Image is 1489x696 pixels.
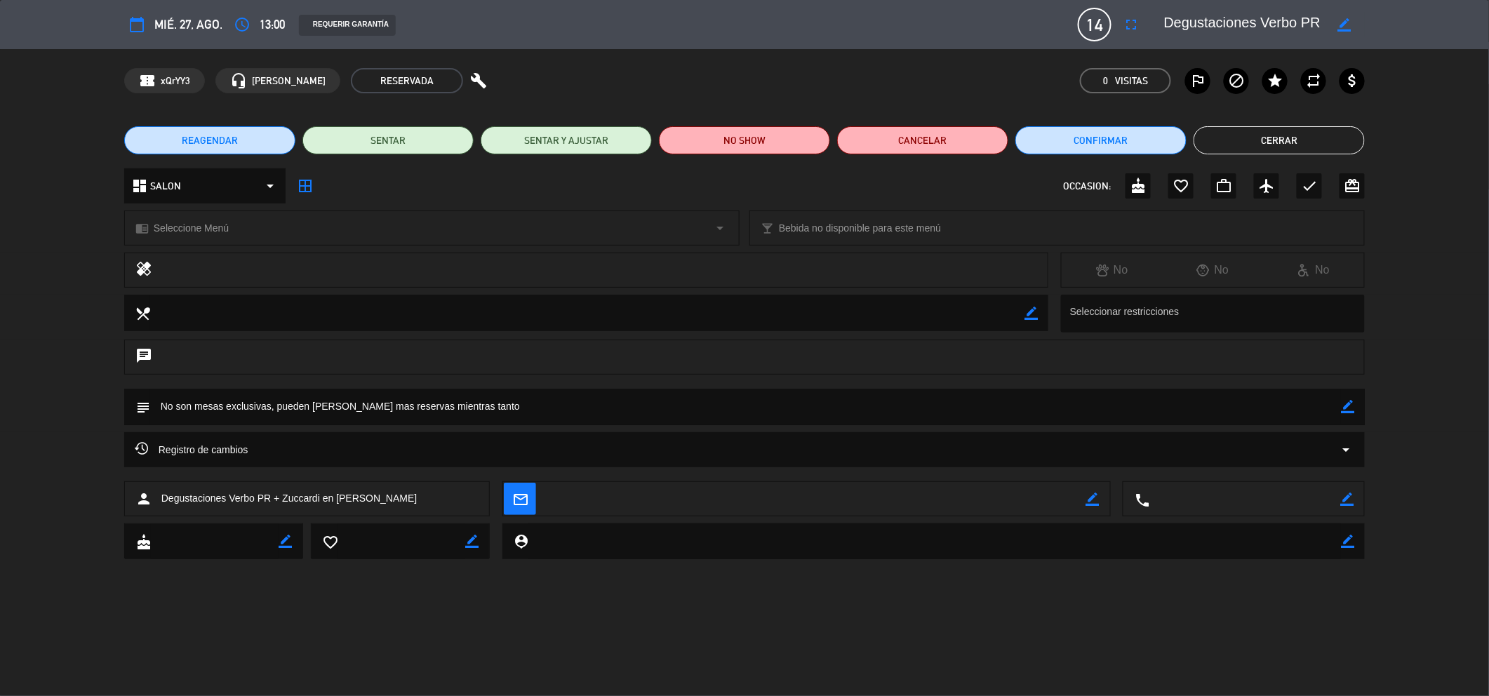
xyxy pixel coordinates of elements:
[1258,178,1275,194] i: airplanemode_active
[150,178,181,194] span: SALON
[1134,492,1149,507] i: local_phone
[302,126,474,154] button: SENTAR
[1340,493,1354,506] i: border_color
[135,222,149,235] i: chrome_reader_mode
[135,347,152,367] i: chat
[128,16,145,33] i: calendar_today
[1086,493,1100,506] i: border_color
[1015,126,1187,154] button: Confirmar
[1344,72,1361,89] i: attach_money
[1078,8,1111,41] span: 14
[229,12,255,37] button: access_time
[279,535,292,548] i: border_color
[297,178,314,194] i: border_all
[470,72,487,89] i: build
[135,534,151,549] i: cake
[1119,12,1144,37] button: fullscreen
[252,73,326,89] span: [PERSON_NAME]
[1115,73,1148,89] em: Visitas
[322,534,338,549] i: favorite_border
[1103,73,1108,89] span: 0
[131,178,148,194] i: dashboard
[1341,400,1354,413] i: border_color
[154,15,222,35] span: mié. 27, ago.
[1173,178,1189,194] i: favorite_border
[1301,178,1318,194] i: check
[1263,261,1364,279] div: No
[124,12,149,37] button: calendar_today
[1305,72,1322,89] i: repeat
[154,220,229,236] span: Seleccione Menú
[1189,72,1206,89] i: outlined_flag
[135,305,150,321] i: local_dining
[262,178,279,194] i: arrow_drop_down
[513,533,528,549] i: person_pin
[230,72,247,89] i: headset_mic
[761,222,774,235] i: local_bar
[1338,18,1351,32] i: border_color
[1024,307,1038,320] i: border_color
[161,73,190,89] span: xQrYY3
[659,126,830,154] button: NO SHOW
[1267,72,1283,89] i: star
[779,220,941,236] span: Bebida no disponible para este menú
[124,126,295,154] button: REAGENDAR
[135,399,150,415] i: subject
[1130,178,1147,194] i: cake
[1344,178,1361,194] i: card_giftcard
[1337,441,1354,458] i: arrow_drop_down
[1194,126,1365,154] button: Cerrar
[465,535,479,548] i: border_color
[182,133,238,148] span: REAGENDAR
[1163,261,1264,279] div: No
[260,15,285,35] span: 13:00
[234,16,251,33] i: access_time
[351,68,463,93] span: RESERVADA
[712,220,728,236] i: arrow_drop_down
[1341,535,1354,548] i: border_color
[1228,72,1245,89] i: block
[1063,178,1111,194] span: OCCASION:
[135,490,152,507] i: person
[837,126,1008,154] button: Cancelar
[139,72,156,89] span: confirmation_number
[299,15,396,36] div: REQUERIR GARANTÍA
[1215,178,1232,194] i: work_outline
[135,260,152,280] i: healing
[1123,16,1140,33] i: fullscreen
[481,126,652,154] button: SENTAR Y AJUSTAR
[161,490,418,507] span: Degustaciones Verbo PR + Zuccardi en [PERSON_NAME]
[135,441,248,458] span: Registro de cambios
[512,491,528,507] i: mail_outline
[1062,261,1163,279] div: No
